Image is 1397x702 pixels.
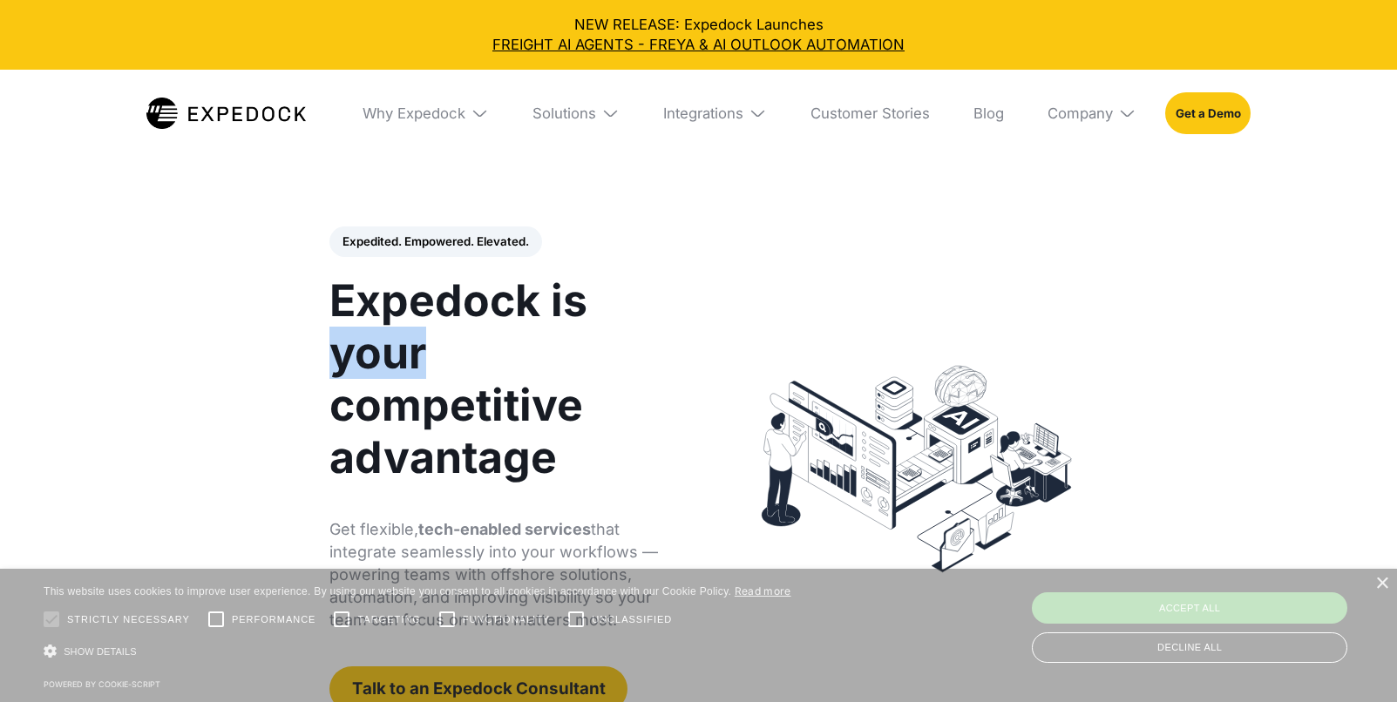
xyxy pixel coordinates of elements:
div: Decline all [1032,632,1347,663]
span: Performance [232,612,316,627]
div: Close [1375,577,1388,591]
div: Why Expedock [363,105,465,123]
a: Powered by cookie-script [44,679,160,689]
span: This website uses cookies to improve user experience. By using our website you consent to all coo... [44,585,731,597]
span: Strictly necessary [67,612,190,627]
span: Show details [64,646,137,657]
span: Targeting [357,612,420,627]
div: Solutions [518,70,634,157]
div: Show details [44,639,791,665]
span: Unclassified [592,612,672,627]
div: Integrations [663,105,743,123]
strong: tech-enabled services [418,520,591,538]
div: Solutions [532,105,596,123]
div: Integrations [648,70,781,157]
a: Get a Demo [1165,92,1251,134]
div: Why Expedock [349,70,504,157]
h1: Expedock is your competitive advantage [329,274,681,483]
span: Functionality [463,612,550,627]
div: Company [1033,70,1150,157]
p: Get flexible, that integrate seamlessly into your workflows — powering teams with offshore soluti... [329,518,681,631]
a: Customer Stories [796,70,944,157]
div: NEW RELEASE: Expedock Launches [15,15,1383,56]
iframe: Chat Widget [1310,618,1397,702]
div: Accept all [1032,592,1347,624]
div: Company [1048,105,1113,123]
a: FREIGHT AI AGENTS - FREYA & AI OUTLOOK AUTOMATION [15,35,1383,55]
a: Read more [735,584,791,597]
a: Blog [959,70,1018,157]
